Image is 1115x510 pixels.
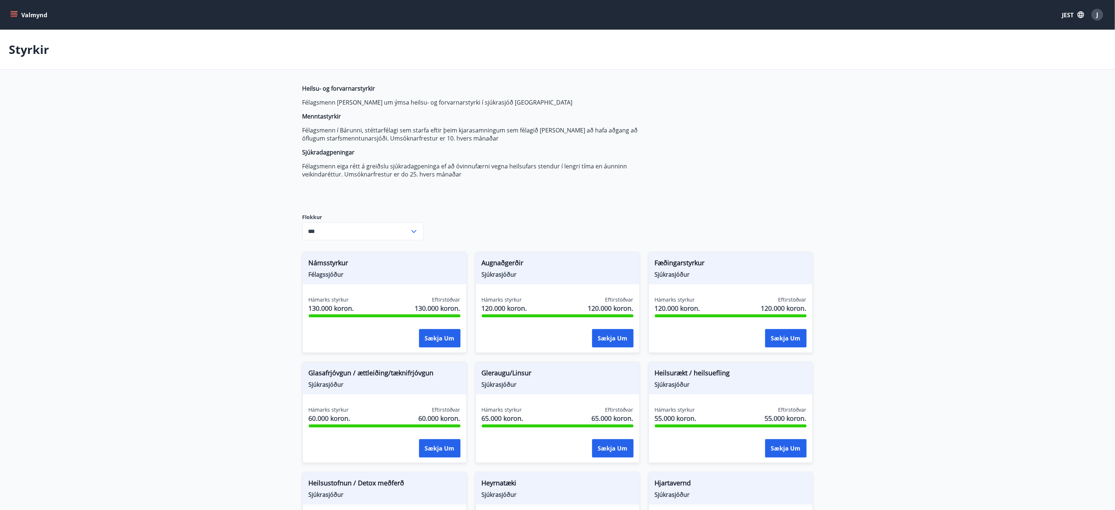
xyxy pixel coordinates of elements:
[778,296,807,303] font: Eftirstöðvar
[425,445,455,453] font: Sækja um
[309,406,349,413] font: Hámarks styrkur
[9,41,49,57] font: Styrkir
[592,329,634,347] button: Sækja um
[309,270,344,278] font: Félagssjóður
[482,296,522,303] font: Hámarks styrkur
[655,368,730,377] font: Heilsurækt / heilsuefling
[309,304,354,313] font: 130.000 koron.
[302,162,627,178] font: Félagsmenn eiga rétt á greiðslu sjúkradagpeninga ef að óvinnufærni vegna heilsufars stendur í len...
[482,414,524,423] font: 65.000 koron.
[302,112,341,120] font: Menntastyrkir
[302,84,375,92] font: Heilsu- og forvarnarstyrkir
[302,126,638,142] font: Félagsmenn í Bárunni, stéttarfélagi sem starfa eftir þeim kjarasamningum sem félagið [PERSON_NAME...
[771,335,801,343] font: Sækja um
[655,414,697,423] font: 55.000 koron.
[765,439,807,458] button: Sækja um
[425,335,455,343] font: Sækja um
[309,368,434,377] font: Glasafrjóvgun / ættleiðing/tæknifrjóvgun
[655,491,690,499] font: Sjúkrasjóður
[432,296,461,303] font: Eftirstöðvar
[9,8,50,21] button: menu
[482,368,532,377] font: Gleraugu/Linsur
[482,258,524,267] font: Augnaðgerðir
[482,491,517,499] font: Sjúkrasjóður
[482,304,527,313] font: 120.000 koron.
[21,11,47,19] font: Valmynd
[482,478,517,487] font: Heyrnatæki
[309,414,351,423] font: 60.000 koron.
[309,491,344,499] font: Sjúkrasjóður
[302,98,573,106] font: Félagsmenn [PERSON_NAME] um ýmsa heilsu- og forvarnarstyrki í sjúkrasjóð [GEOGRAPHIC_DATA]
[655,478,691,487] font: Hjartavernd
[605,296,634,303] font: Eftirstöðvar
[655,296,695,303] font: Hámarks styrkur
[309,296,349,303] font: Hámarks styrkur
[415,304,461,313] font: 130.000 koron.
[655,304,700,313] font: 120.000 koron.
[598,335,628,343] font: Sækja um
[309,258,348,267] font: Námsstyrkur
[419,329,461,347] button: Sækja um
[592,414,634,423] font: 65.000 koron.
[482,406,522,413] font: Hámarks styrkur
[1062,11,1074,19] font: JEST
[432,406,461,413] font: Eftirstöðvar
[765,329,807,347] button: Sækja um
[655,406,695,413] font: Hámarks styrkur
[765,414,807,423] font: 55.000 koron.
[761,304,807,313] font: 120.000 koron.
[1059,8,1087,22] button: JEST
[1097,11,1099,19] font: J
[1089,6,1106,23] button: J
[419,439,461,458] button: Sækja um
[482,270,517,278] font: Sjúkrasjóður
[309,380,344,389] font: Sjúkrasjóður
[419,414,461,423] font: 60.000 koron.
[302,214,322,221] font: Flokkur
[309,478,404,487] font: Heilsustofnun / Detox meðferð
[655,258,705,267] font: Fæðingarstyrkur
[605,406,634,413] font: Eftirstöðvar
[655,380,690,389] font: Sjúkrasjóður
[302,148,355,156] font: Sjúkradagpeningar
[592,439,634,458] button: Sækja um
[778,406,807,413] font: Eftirstöðvar
[482,380,517,389] font: Sjúkrasjóður
[588,304,634,313] font: 120.000 koron.
[771,445,801,453] font: Sækja um
[655,270,690,278] font: Sjúkrasjóður
[598,445,628,453] font: Sækja um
